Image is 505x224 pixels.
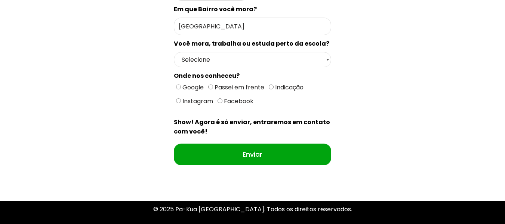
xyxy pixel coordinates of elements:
p: © 2025 Pa-Kua [GEOGRAPHIC_DATA]. Todos os direitos reservados. [40,204,466,214]
input: Facebook [218,98,222,103]
input: Instagram [176,98,181,103]
span: Passei em frente [213,83,264,92]
spam: Onde nos conheceu? [174,71,240,80]
input: Indicação [269,85,274,89]
input: Passei em frente [208,85,213,89]
span: Instagram [181,97,213,105]
span: Google [181,83,204,92]
spam: Em que Bairro você mora? [174,5,257,13]
input: Google [176,85,181,89]
span: Facebook [222,97,253,105]
spam: Show! Agora é só enviar, entraremos em contato com você! [174,118,330,136]
span: Indicação [274,83,304,92]
spam: Você mora, trabalha ou estuda perto da escola? [174,39,329,48]
input: Enviar [174,144,332,165]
